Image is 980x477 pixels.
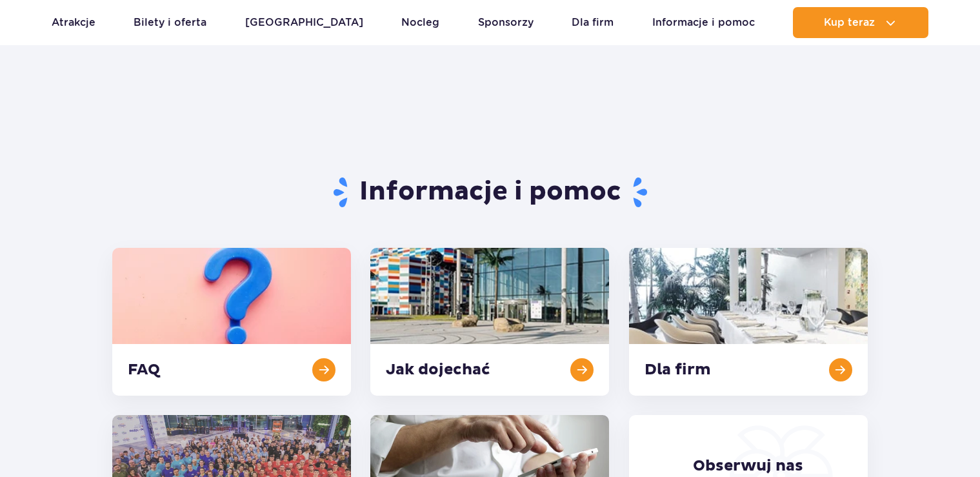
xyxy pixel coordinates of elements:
[134,7,206,38] a: Bilety i oferta
[245,7,363,38] a: [GEOGRAPHIC_DATA]
[572,7,614,38] a: Dla firm
[693,456,803,476] span: Obserwuj nas
[401,7,439,38] a: Nocleg
[112,176,868,209] h1: Informacje i pomoc
[793,7,928,38] button: Kup teraz
[824,17,875,28] span: Kup teraz
[478,7,534,38] a: Sponsorzy
[652,7,755,38] a: Informacje i pomoc
[52,7,95,38] a: Atrakcje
